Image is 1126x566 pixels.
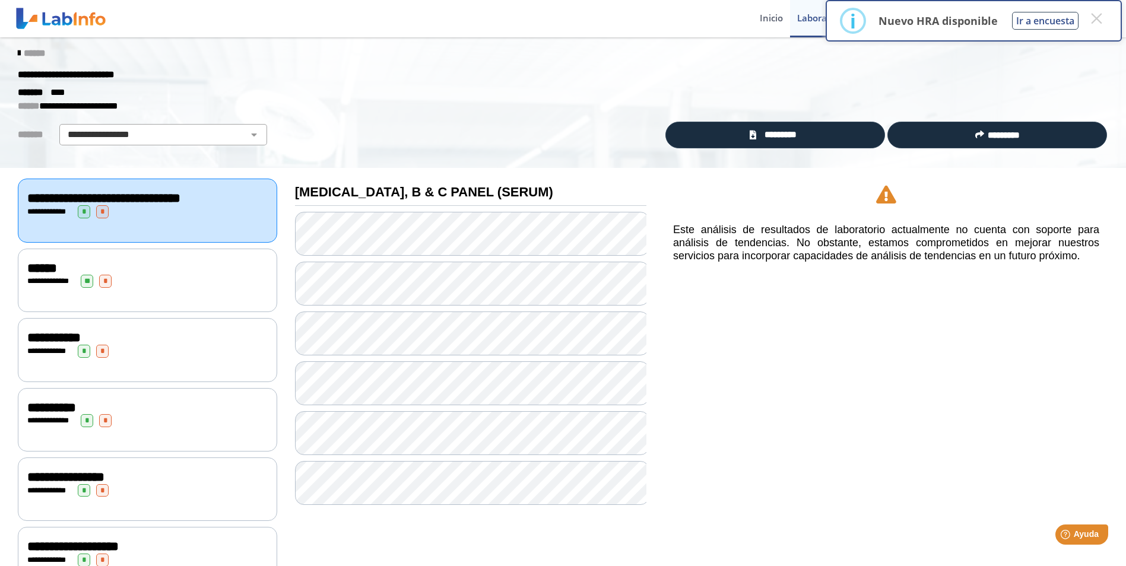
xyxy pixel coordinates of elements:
[1020,520,1113,553] iframe: Help widget launcher
[850,10,856,31] div: i
[295,185,553,199] b: [MEDICAL_DATA], B & C PANEL (SERUM)
[673,224,1099,262] h5: Este análisis de resultados de laboratorio actualmente no cuenta con soporte para análisis de ten...
[878,14,998,28] p: Nuevo HRA disponible
[1012,12,1079,30] button: Ir a encuesta
[1086,8,1107,29] button: Close this dialog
